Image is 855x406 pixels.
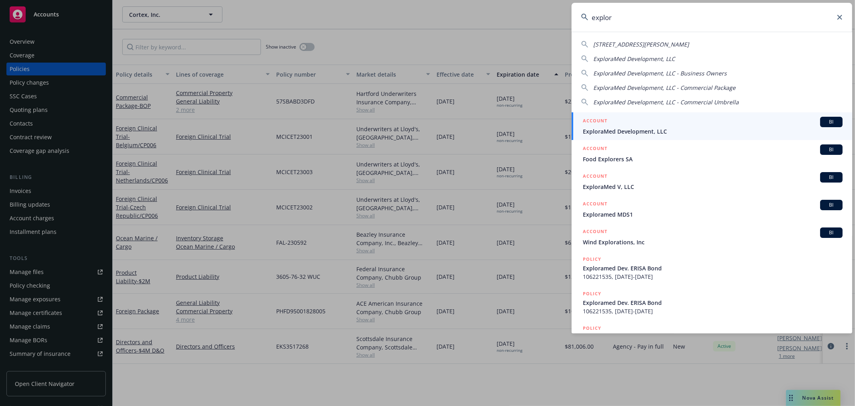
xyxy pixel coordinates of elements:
span: BI [823,174,839,181]
h5: POLICY [583,290,601,298]
span: ExploraMed V, LLC [583,183,843,191]
span: ExploraMed Development, LLC [583,127,843,136]
a: ACCOUNTBIWind Explorations, Inc [572,223,852,251]
h5: ACCOUNT [583,144,607,154]
span: Exploramed Dev. ERISA Bond [583,264,843,272]
span: Wind Explorations, Inc [583,238,843,246]
span: [STREET_ADDRESS][PERSON_NAME] [593,41,689,48]
span: Exploramed Dev. ERISA Bond [583,298,843,307]
a: POLICYExploramed Dev. ERISA Bond106221535, [DATE]-[DATE] [572,285,852,320]
span: ExploraMed Development, LLC - Commercial Umbrella [593,98,739,106]
h5: ACCOUNT [583,117,607,126]
span: ExploraMed Development, LLC - Business Owners [593,69,727,77]
input: Search... [572,3,852,32]
a: ACCOUNTBIExploraMed Development, LLC [572,112,852,140]
span: 106221535, [DATE]-[DATE] [583,307,843,315]
span: ExploraMed Development, LLC [593,55,675,63]
span: ExploraMed Development, LLC - Workers' Compensation [583,333,843,341]
span: BI [823,146,839,153]
span: Food Explorers SA [583,155,843,163]
span: 106221535, [DATE]-[DATE] [583,272,843,281]
span: BI [823,118,839,126]
a: POLICYExploraMed Development, LLC - Workers' Compensation [572,320,852,354]
a: ACCOUNTBIExploramed MDS1 [572,195,852,223]
h5: POLICY [583,324,601,332]
a: ACCOUNTBIExploraMed V, LLC [572,168,852,195]
h5: ACCOUNT [583,227,607,237]
span: ExploraMed Development, LLC - Commercial Package [593,84,736,91]
a: ACCOUNTBIFood Explorers SA [572,140,852,168]
a: POLICYExploramed Dev. ERISA Bond106221535, [DATE]-[DATE] [572,251,852,285]
h5: ACCOUNT [583,172,607,182]
h5: POLICY [583,255,601,263]
span: BI [823,201,839,209]
span: Exploramed MDS1 [583,210,843,219]
h5: ACCOUNT [583,200,607,209]
span: BI [823,229,839,236]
